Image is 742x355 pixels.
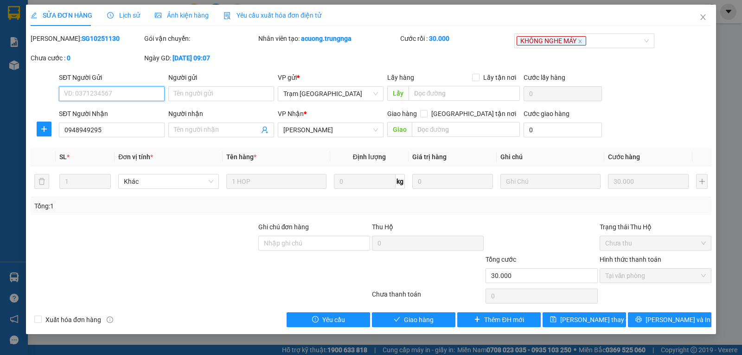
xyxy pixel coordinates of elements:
span: [PERSON_NAME] và In [646,315,710,325]
button: plusThêm ĐH mới [457,312,541,327]
span: check [394,316,400,323]
span: save [550,316,556,323]
label: Hình thức thanh toán [600,256,661,263]
span: plus [474,316,480,323]
span: clock-circle [107,12,114,19]
span: Trạm Sài Gòn [283,87,378,101]
button: delete [34,174,49,189]
span: exclamation-circle [312,316,319,323]
input: Dọc đường [412,122,520,137]
span: Yêu cầu xuất hóa đơn điện tử [224,12,321,19]
span: picture [155,12,161,19]
span: VP Nhận [278,110,304,117]
span: Tên hàng [226,153,256,161]
input: Ghi Chú [500,174,601,189]
span: Giá trị hàng [412,153,447,161]
div: Cước rồi : [400,33,512,44]
input: VD: Bàn, Ghế [226,174,326,189]
button: Close [690,5,716,31]
b: 30.000 [429,35,449,42]
span: edit [31,12,37,19]
div: SĐT Người Nhận [59,109,165,119]
b: [DATE] 09:07 [173,54,210,62]
span: Giao hàng [404,315,434,325]
input: 0 [412,174,493,189]
span: Thêm ĐH mới [484,315,524,325]
span: Đơn vị tính [118,153,153,161]
span: printer [635,316,642,323]
div: Nhân viên tạo: [258,33,399,44]
span: plus [37,125,51,133]
th: Ghi chú [497,148,604,166]
span: Khác [124,174,213,188]
button: plus [696,174,708,189]
span: Lấy tận nơi [480,72,520,83]
button: checkGiao hàng [372,312,455,327]
div: Gói vận chuyển: [144,33,256,44]
div: Tổng: 1 [34,201,287,211]
span: Định lượng [353,153,386,161]
span: Tổng cước [486,256,516,263]
span: user-add [261,126,269,134]
button: plus [37,122,51,136]
input: Cước giao hàng [524,123,602,137]
span: Yêu cầu [322,315,345,325]
span: Lịch sử [107,12,140,19]
input: Ghi chú đơn hàng [258,236,370,251]
span: close [578,39,582,44]
span: Giao [387,122,412,137]
span: Xuất hóa đơn hàng [42,315,105,325]
div: SĐT Người Gửi [59,72,165,83]
div: Người gửi [168,72,274,83]
span: Lấy hàng [387,74,414,81]
span: Tại văn phòng [605,269,706,283]
label: Cước giao hàng [524,110,569,117]
input: Dọc đường [409,86,520,101]
span: Lấy [387,86,409,101]
b: acuong.trungnga [301,35,352,42]
span: [GEOGRAPHIC_DATA] tận nơi [428,109,520,119]
span: close [699,13,707,21]
div: Người nhận [168,109,274,119]
label: Ghi chú đơn hàng [258,223,309,231]
button: printer[PERSON_NAME] và In [628,312,711,327]
span: Cước hàng [608,153,640,161]
span: SL [59,153,67,161]
img: icon [224,12,231,19]
div: Chưa thanh toán [371,289,485,305]
input: 0 [608,174,689,189]
span: Thu Hộ [372,223,393,231]
label: Cước lấy hàng [524,74,565,81]
div: [PERSON_NAME]: [31,33,142,44]
span: kg [396,174,405,189]
div: Ngày GD: [144,53,256,63]
button: exclamation-circleYêu cầu [287,312,370,327]
input: Cước lấy hàng [524,86,602,101]
b: SG10251130 [82,35,120,42]
span: SỬA ĐƠN HÀNG [31,12,92,19]
button: save[PERSON_NAME] thay đổi [543,312,626,327]
div: VP gửi [278,72,384,83]
span: Ảnh kiện hàng [155,12,209,19]
span: Chưa thu [605,236,706,250]
span: [PERSON_NAME] thay đổi [560,315,634,325]
span: info-circle [107,316,113,323]
div: Trạng thái Thu Hộ [600,222,711,232]
div: Chưa cước : [31,53,142,63]
span: Giao hàng [387,110,417,117]
b: 0 [67,54,70,62]
span: KHÔNG NGHE MÁY [517,36,586,45]
span: Phan Thiết [283,123,378,137]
